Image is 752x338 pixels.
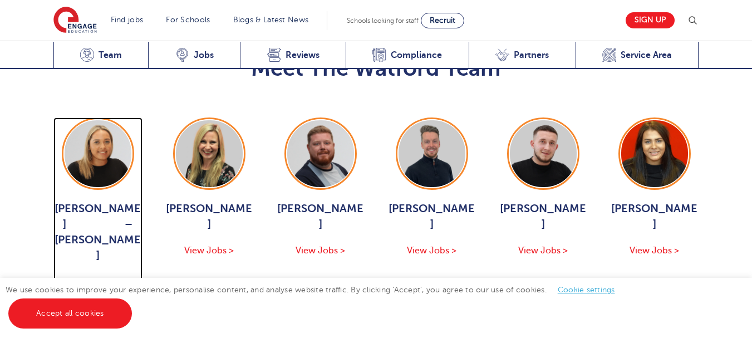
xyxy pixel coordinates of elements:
span: View Jobs > [184,246,234,256]
a: Recruit [421,13,464,28]
a: Accept all cookies [8,298,132,329]
span: View Jobs > [630,246,679,256]
span: [PERSON_NAME] – [PERSON_NAME] [53,201,142,263]
img: Lenny Farhall [510,120,577,193]
span: View Jobs > [407,246,456,256]
span: Reviews [286,50,320,61]
a: Service Area [576,42,699,69]
span: Recruit [430,16,455,25]
span: Partners [514,50,549,61]
a: [PERSON_NAME] – [PERSON_NAME] View Jobs > [53,117,142,289]
img: Craig Manley [399,120,465,187]
span: Compliance [391,50,442,61]
a: [PERSON_NAME] View Jobs > [499,117,588,258]
span: Team [99,50,122,61]
span: Service Area [621,50,672,61]
span: We use cookies to improve your experience, personalise content, and analyse website traffic. By c... [6,286,626,317]
a: Sign up [626,12,675,28]
img: Charlie Muir [287,120,354,187]
span: [PERSON_NAME] [276,201,365,232]
span: [PERSON_NAME] [165,201,254,232]
a: Team [53,42,149,69]
span: Schools looking for staff [347,17,419,25]
a: [PERSON_NAME] View Jobs > [276,117,365,258]
a: [PERSON_NAME] View Jobs > [165,117,254,258]
a: [PERSON_NAME] View Jobs > [387,117,476,258]
a: Partners [469,42,576,69]
span: [PERSON_NAME] [387,201,476,232]
span: Jobs [194,50,214,61]
span: View Jobs > [518,246,568,256]
img: Hadleigh Thomas – Moore [65,120,131,187]
a: [PERSON_NAME] View Jobs > [610,117,699,258]
a: Find jobs [111,16,144,24]
span: [PERSON_NAME] [499,201,588,232]
a: Jobs [148,42,240,69]
a: For Schools [166,16,210,24]
img: Elisha Grillo [621,120,688,193]
a: Blogs & Latest News [233,16,309,24]
span: View Jobs > [296,246,345,256]
span: View Jobs > [73,277,122,287]
a: Cookie settings [558,286,615,294]
span: [PERSON_NAME] [610,201,699,232]
img: Bridget Hicks [176,120,243,187]
a: Compliance [346,42,469,69]
img: Engage Education [53,7,97,35]
a: Reviews [240,42,346,69]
